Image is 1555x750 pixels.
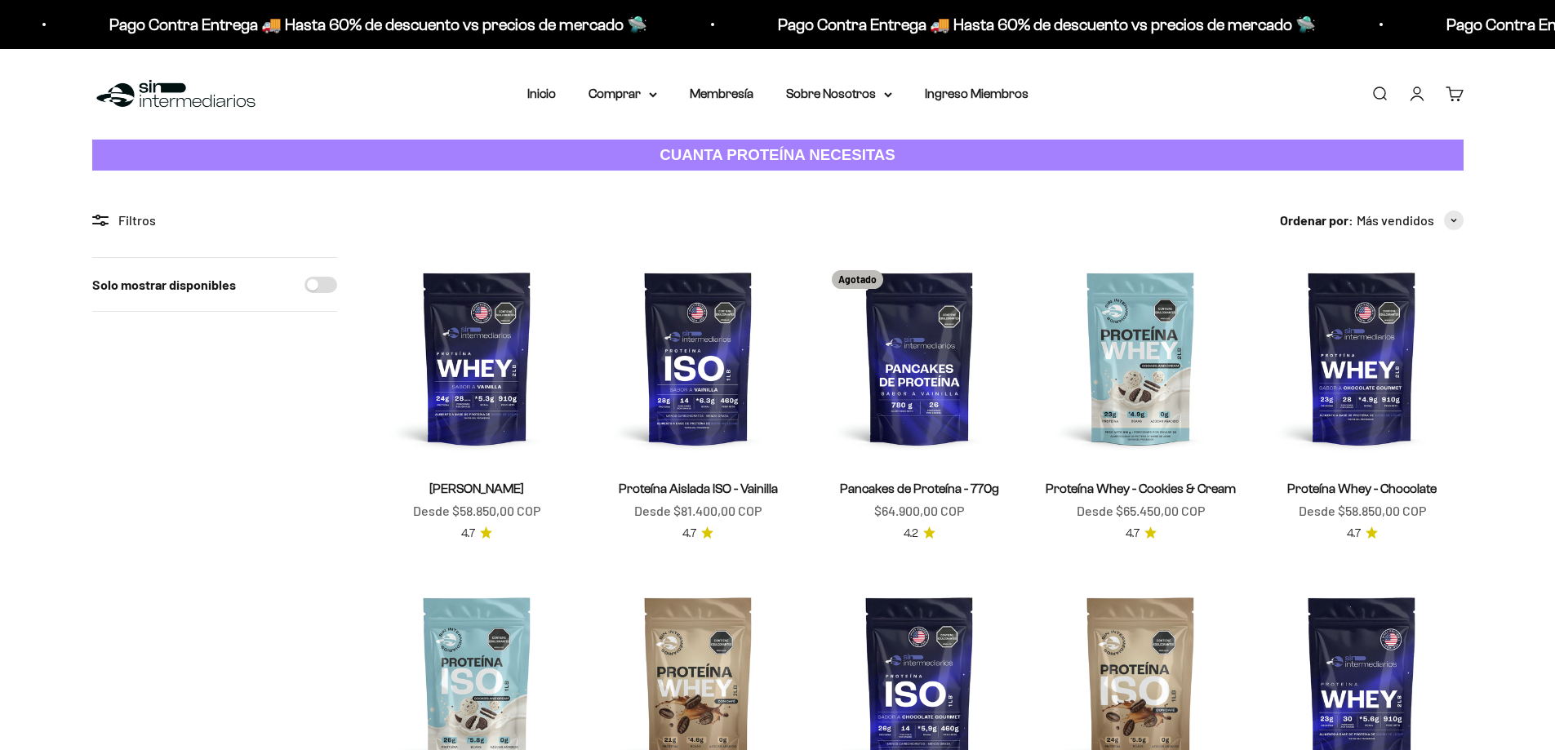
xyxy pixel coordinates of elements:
[1347,525,1361,543] span: 4.7
[461,525,475,543] span: 4.7
[589,83,657,104] summary: Comprar
[874,500,964,521] sale-price: $64.900,00 COP
[619,482,778,495] a: Proteína Aislada ISO - Vainilla
[1357,210,1434,231] span: Más vendidos
[1357,210,1464,231] button: Más vendidos
[92,140,1464,171] a: CUANTA PROTEÍNA NECESITAS
[904,525,935,543] a: 4.24.2 de 5.0 estrellas
[904,525,918,543] span: 4.2
[682,525,713,543] a: 4.74.7 de 5.0 estrellas
[1077,500,1205,521] sale-price: Desde $65.450,00 COP
[1126,525,1140,543] span: 4.7
[786,83,892,104] summary: Sobre Nosotros
[1299,500,1426,521] sale-price: Desde $58.850,00 COP
[682,525,696,543] span: 4.7
[106,11,644,38] p: Pago Contra Entrega 🚚 Hasta 60% de descuento vs precios de mercado 🛸
[660,146,895,163] strong: CUANTA PROTEÍNA NECESITAS
[690,87,753,100] a: Membresía
[925,87,1029,100] a: Ingreso Miembros
[461,525,492,543] a: 4.74.7 de 5.0 estrellas
[775,11,1313,38] p: Pago Contra Entrega 🚚 Hasta 60% de descuento vs precios de mercado 🛸
[840,482,999,495] a: Pancakes de Proteína - 770g
[92,274,236,295] label: Solo mostrar disponibles
[413,500,540,521] sale-price: Desde $58.850,00 COP
[1046,482,1236,495] a: Proteína Whey - Cookies & Cream
[1280,210,1353,231] span: Ordenar por:
[1126,525,1157,543] a: 4.74.7 de 5.0 estrellas
[429,482,524,495] a: [PERSON_NAME]
[634,500,762,521] sale-price: Desde $81.400,00 COP
[92,210,337,231] div: Filtros
[527,87,556,100] a: Inicio
[1347,525,1378,543] a: 4.74.7 de 5.0 estrellas
[1287,482,1437,495] a: Proteína Whey - Chocolate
